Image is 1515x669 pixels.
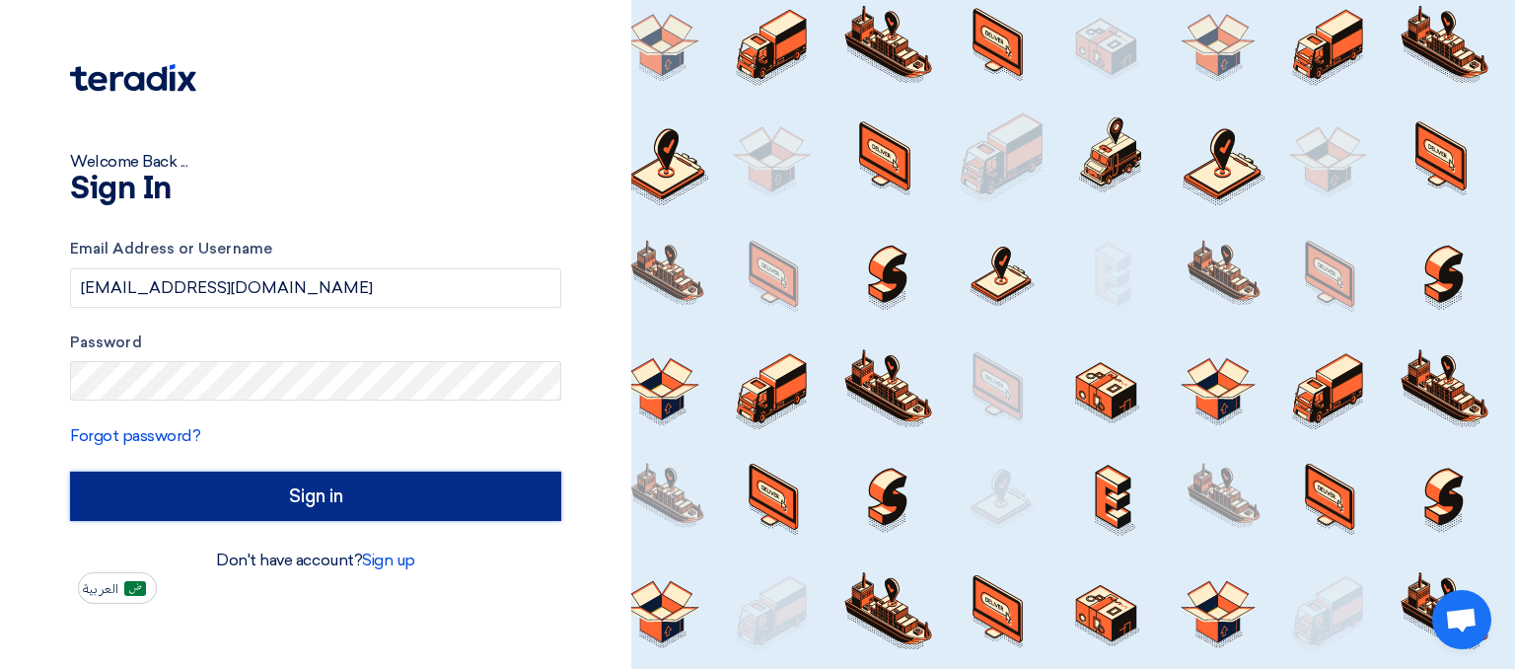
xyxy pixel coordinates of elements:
input: Enter your business email or username [70,268,561,308]
div: Welcome Back ... [70,150,561,174]
label: Email Address or Username [70,238,561,260]
img: ar-AR.png [124,581,146,596]
label: Password [70,332,561,354]
div: Don't have account? [70,549,561,572]
a: دردشة مفتوحة [1432,590,1491,649]
button: العربية [78,572,157,604]
h1: Sign In [70,174,561,205]
a: Sign up [362,551,415,569]
a: Forgot password? [70,426,200,445]
input: Sign in [70,472,561,521]
span: العربية [83,582,118,596]
img: Teradix logo [70,64,196,92]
